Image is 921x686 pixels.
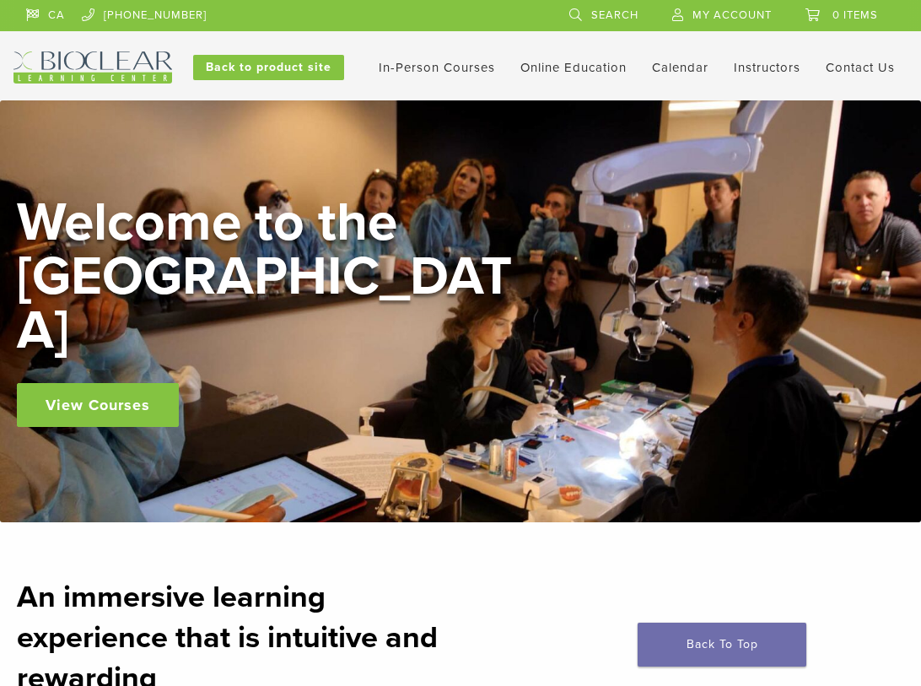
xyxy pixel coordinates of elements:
[692,8,772,22] span: My Account
[832,8,878,22] span: 0 items
[652,60,708,75] a: Calendar
[520,60,627,75] a: Online Education
[638,623,806,667] a: Back To Top
[193,55,344,80] a: Back to product site
[591,8,638,22] span: Search
[17,383,179,427] a: View Courses
[826,60,895,75] a: Contact Us
[17,196,523,358] h2: Welcome to the [GEOGRAPHIC_DATA]
[13,51,172,84] img: Bioclear
[379,60,495,75] a: In-Person Courses
[734,60,800,75] a: Instructors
